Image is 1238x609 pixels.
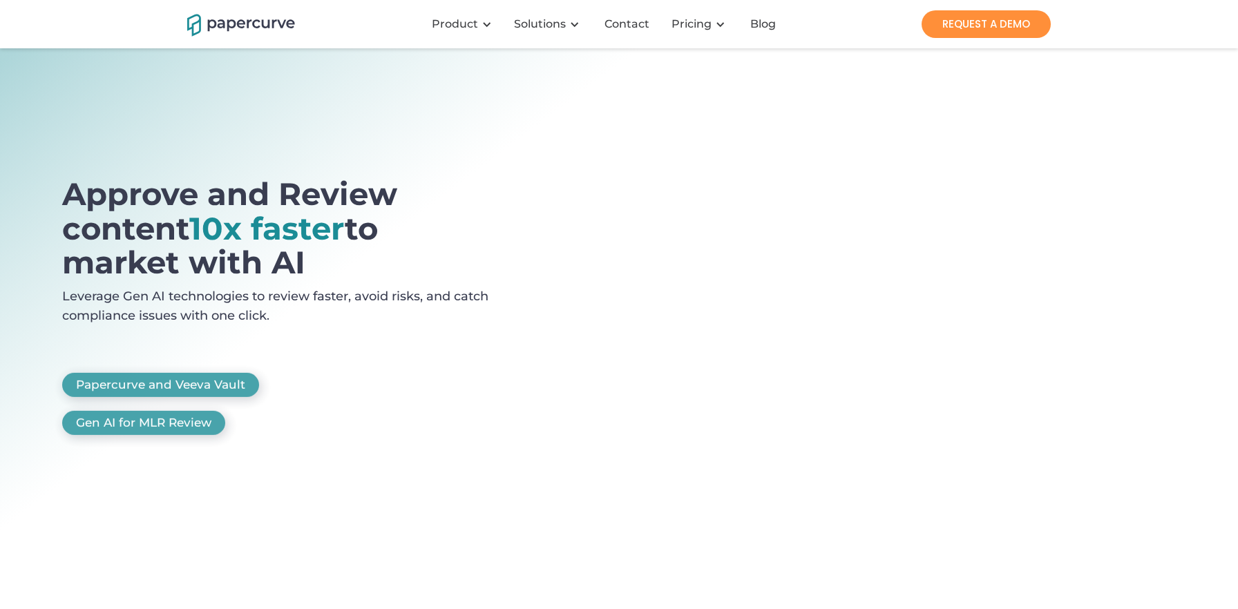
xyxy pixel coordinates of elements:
a: Blog [739,17,790,31]
div: Solutions [514,17,566,31]
span: 10x faster [189,209,345,247]
div: Blog [750,17,776,31]
a: open lightbox [62,177,498,359]
div: Pricing [663,3,739,45]
a: REQUEST A DEMO [922,10,1051,38]
div: Solutions [506,3,593,45]
a: Gen AI for MLR Review [62,411,225,435]
p: Leverage Gen AI technologies to review faster, avoid risks, and catch compliance issues with one ... [62,287,498,333]
h1: Approve and Review content to market with AI [62,177,498,280]
a: home [187,12,277,36]
a: Pricing [672,17,712,31]
div: Product [423,3,506,45]
a: Papercurve and Veeva Vault [62,373,259,397]
div: Product [432,17,478,31]
a: Contact [593,17,663,31]
div: Contact [604,17,649,31]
